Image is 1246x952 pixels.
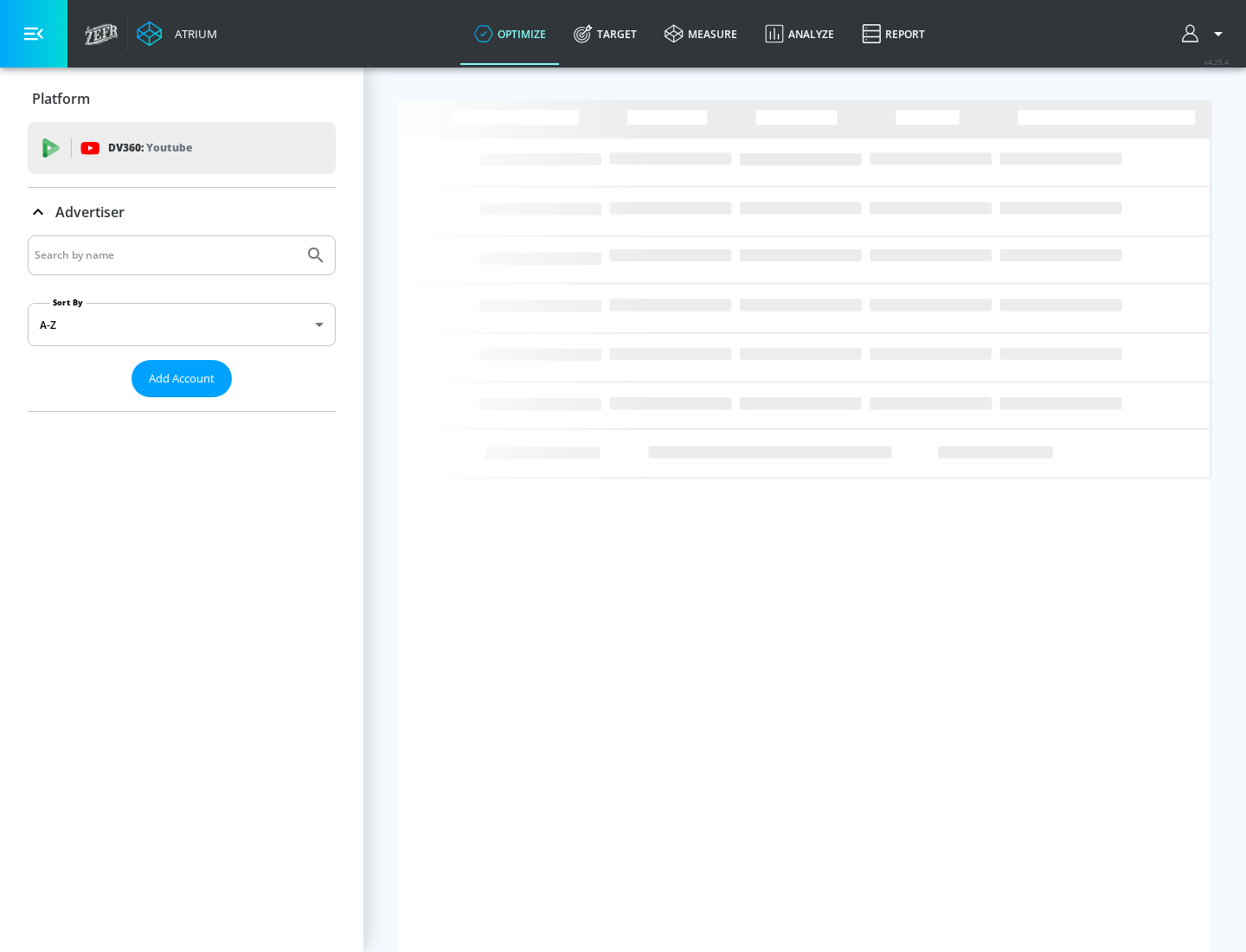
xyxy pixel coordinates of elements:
[132,360,232,397] button: Add Account
[28,122,336,174] div: DV360: Youtube
[560,3,651,65] a: Target
[108,138,192,158] p: DV360:
[28,74,336,123] div: Platform
[168,26,217,42] div: Atrium
[28,188,336,236] div: Advertiser
[28,397,336,411] nav: list of Advertiser
[146,138,192,157] p: Youtube
[28,303,336,346] div: A-Z
[848,3,939,65] a: Report
[35,244,297,267] input: Search by name
[32,89,90,108] p: Platform
[49,297,87,308] label: Sort By
[460,3,560,65] a: optimize
[651,3,751,65] a: measure
[751,3,848,65] a: Analyze
[28,235,336,411] div: Advertiser
[137,21,217,47] a: Atrium
[55,203,125,222] p: Advertiser
[149,369,215,389] span: Add Account
[1204,57,1229,67] span: v 4.25.4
